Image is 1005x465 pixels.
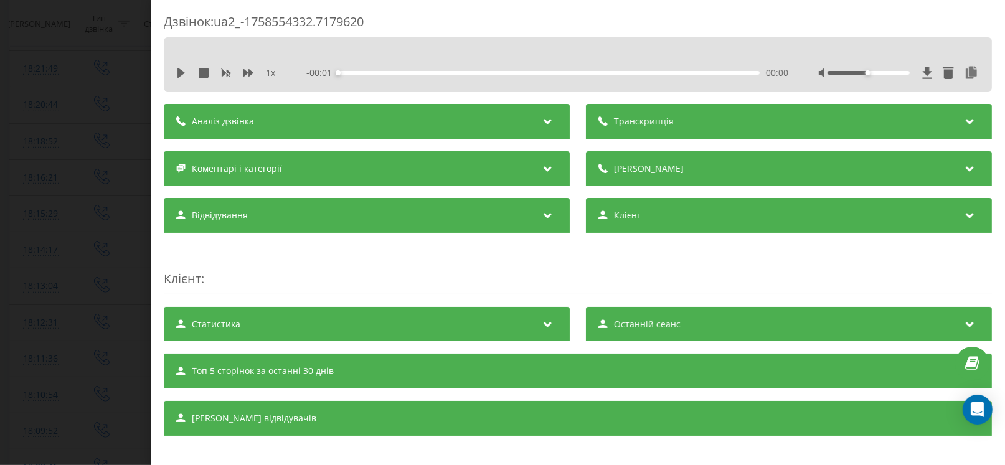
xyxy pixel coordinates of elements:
div: Open Intercom Messenger [963,395,993,425]
span: 00:00 [766,67,788,79]
span: Клієнт [614,209,641,222]
span: Транскрипція [614,115,674,128]
span: - 00:01 [306,67,338,79]
span: Останній сеанс [614,318,681,331]
span: Відвідування [192,209,248,222]
div: Дзвінок : ua2_-1758554332.7179620 [164,13,992,37]
span: [PERSON_NAME] [614,162,684,175]
span: Статистика [192,318,240,331]
div: Accessibility label [336,70,341,75]
span: Аналіз дзвінка [192,115,254,128]
span: [PERSON_NAME] відвідувачів [192,412,316,425]
span: Клієнт [164,270,201,287]
span: Топ 5 сторінок за останні 30 днів [192,365,334,377]
span: Коментарі і категорії [192,162,282,175]
div: : [164,245,992,294]
span: 1 x [266,67,275,79]
div: Accessibility label [866,70,871,75]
